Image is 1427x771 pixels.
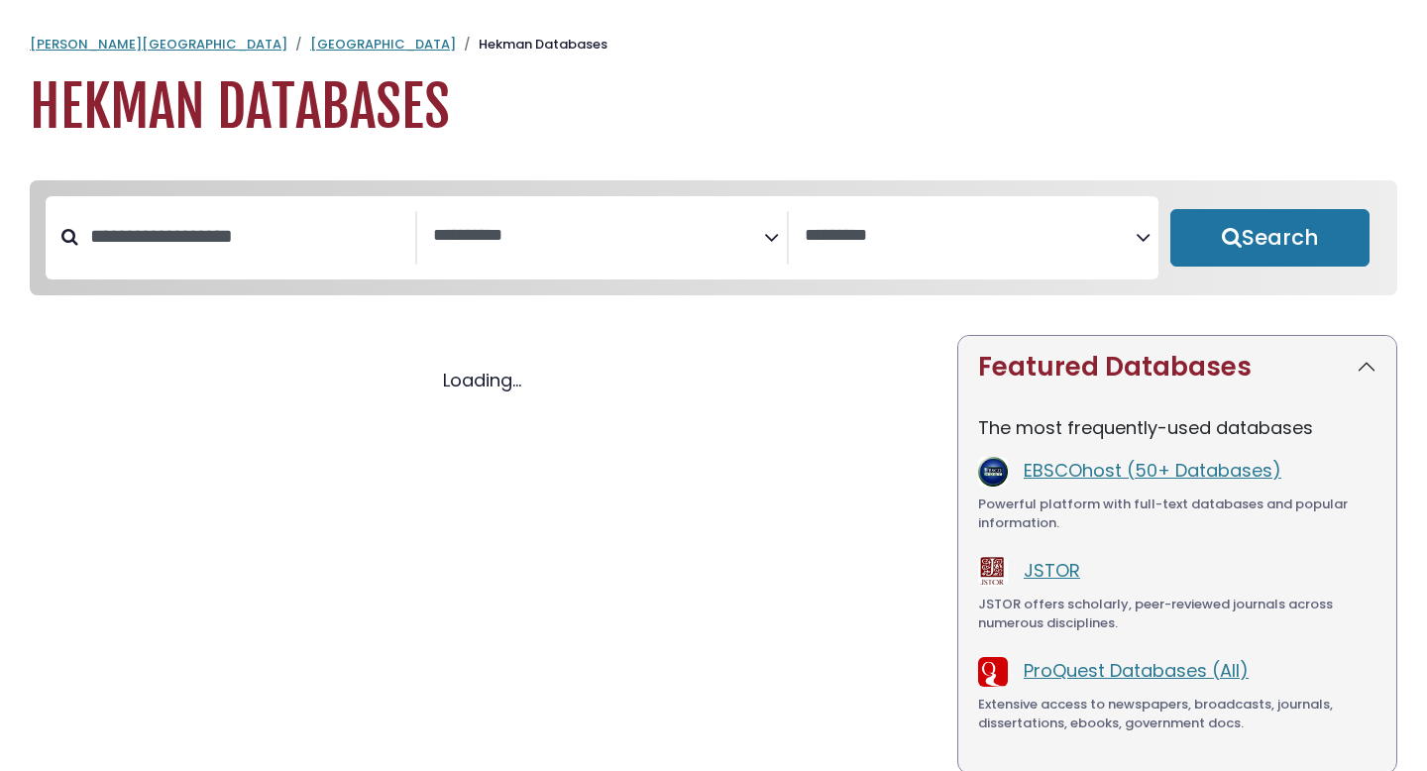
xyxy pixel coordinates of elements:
a: [GEOGRAPHIC_DATA] [310,35,456,54]
button: Submit for Search Results [1170,209,1370,267]
input: Search database by title or keyword [78,220,415,253]
li: Hekman Databases [456,35,607,55]
div: Extensive access to newspapers, broadcasts, journals, dissertations, ebooks, government docs. [978,695,1376,733]
a: [PERSON_NAME][GEOGRAPHIC_DATA] [30,35,287,54]
nav: breadcrumb [30,35,1397,55]
a: ProQuest Databases (All) [1024,658,1249,683]
a: JSTOR [1024,558,1080,583]
nav: Search filters [30,180,1397,295]
button: Featured Databases [958,336,1396,398]
h1: Hekman Databases [30,74,1397,141]
textarea: Search [433,226,764,247]
a: EBSCOhost (50+ Databases) [1024,458,1281,483]
div: JSTOR offers scholarly, peer-reviewed journals across numerous disciplines. [978,595,1376,633]
div: Powerful platform with full-text databases and popular information. [978,495,1376,533]
p: The most frequently-used databases [978,414,1376,441]
textarea: Search [805,226,1136,247]
div: Loading... [30,367,933,393]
